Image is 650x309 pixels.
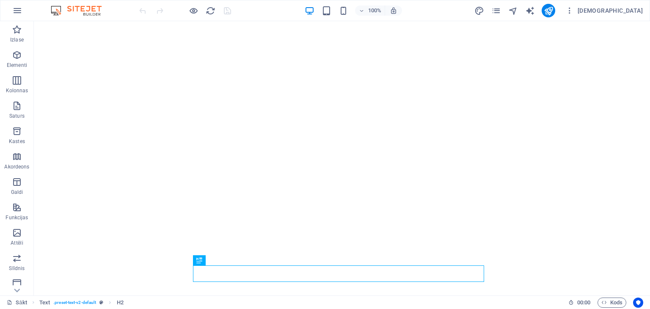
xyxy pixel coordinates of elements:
font: Funkcijas [6,215,28,221]
i: This element is a customizable preset [99,300,103,305]
i: Mainot izmēru, tālummaiņas līmenis automātiski tiek pielāgots izvēlētajai ierīcei. [390,7,397,14]
button: publicēt [542,4,555,17]
button: Noklikšķiniet šeit, lai izietu no priekšskatījuma režīma un turpinātu rediģēšanu [188,6,198,16]
span: . preset-text-v2-default [53,298,96,308]
font: Elementi [7,62,27,68]
a: Noklikšķiniet, lai atceltu atlasi. Veiciet dubultklikšķi, lai atvērtu lapas [7,298,27,308]
button: navigators [508,6,518,16]
button: pārlādēt [205,6,215,16]
i: Navigators [508,6,518,16]
i: Atkārtoti ielādēt lapu [206,6,215,16]
i: Publicēt [544,6,554,16]
font: 00:00 [577,299,590,306]
font: 100% [368,7,381,14]
h6: Sesijas laiks [568,298,591,308]
button: [DEMOGRAPHIC_DATA] [562,4,646,17]
button: lapas [491,6,501,16]
nav: navigācijas josla [39,298,124,308]
font: Kolonnas [6,88,28,94]
button: dizains [474,6,484,16]
font: [DEMOGRAPHIC_DATA] [578,7,643,14]
span: Click to select. Double-click to edit [117,298,124,308]
img: Redaktora logotips [49,6,112,16]
font: Saturs [9,113,25,119]
i: Dizains (Ctrl+Alt+Y) [474,6,484,16]
font: Izlase [10,37,24,43]
font: Slīdnis [9,265,25,271]
font: Kastes [9,138,25,144]
span: Click to select. Double-click to edit [39,298,50,308]
i: Lapas (Ctrl+Alt+S) [491,6,501,16]
i: Mākslīgā intelekta rakstnieks [525,6,535,16]
button: 100% [355,6,385,16]
font: Galdi [11,189,23,195]
font: Kods [610,299,622,306]
font: Attēli [11,240,23,246]
font: Sākt [16,299,27,306]
button: teksta_ģenerators [525,6,535,16]
button: Lietotājcentriskums [633,298,643,308]
button: Kods [598,298,626,308]
font: Akordeons [4,164,29,170]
